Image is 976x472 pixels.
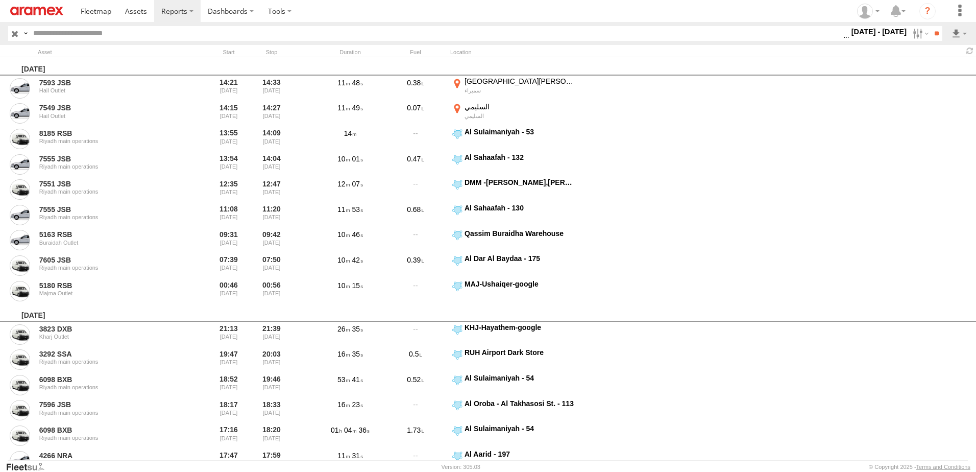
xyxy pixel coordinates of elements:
div: Fatimah Alqatari [853,4,883,19]
div: 19:46 [DATE] [252,373,291,397]
div: Majma Outlet [39,290,179,296]
a: 5180 RSB [39,281,179,290]
span: 36 [359,426,370,434]
div: Entered prior to selected date range [209,77,248,100]
div: Entered prior to selected date range [209,102,248,126]
span: 42 [352,256,363,264]
a: 7605 JSB [39,255,179,265]
a: 8185 RSB [39,129,179,138]
span: 12 [337,180,350,188]
a: 4266 NRA [39,451,179,460]
i: ? [919,3,936,19]
div: 0.07 [385,102,446,126]
a: 7555 JSB [39,205,179,214]
label: Click to View Event Location [450,77,578,100]
label: Search Query [21,26,30,41]
span: 41 [352,375,363,384]
div: [GEOGRAPHIC_DATA][PERSON_NAME] [465,77,576,86]
div: Entered prior to selected date range [209,153,248,176]
label: Export results as... [950,26,968,41]
label: Click to View Event Location [450,424,578,447]
a: 6098 BXB [39,375,179,384]
div: Al Aarid - 197 [465,450,576,459]
div: السليمي [465,102,576,111]
label: Click to View Event Location [450,229,578,252]
img: aramex-logo.svg [10,7,63,15]
div: 11:20 [DATE] [252,203,291,227]
span: 10 [337,155,350,163]
div: Riyadh main operations [39,138,179,144]
span: 16 [337,400,350,409]
span: 53 [337,375,350,384]
a: Visit our Website [6,462,53,472]
div: 12:47 [DATE] [252,178,291,201]
div: 18:33 [DATE] [252,399,291,422]
span: 11 [337,104,350,112]
div: Entered prior to selected date range [209,279,248,303]
label: Click to View Event Location [450,373,578,397]
div: Entered prior to selected date range [209,127,248,151]
div: Al Sulaimaniyah - 54 [465,424,576,433]
div: السليمي [465,112,576,120]
div: Entered prior to selected date range [209,254,248,277]
div: RUH Airport Dark Store [465,348,576,357]
div: 18:20 [DATE] [252,424,291,447]
div: Version: 305.03 [442,464,480,470]
div: © Copyright 2025 - [869,464,970,470]
label: Click to View Event Location [450,279,578,303]
span: 11 [337,205,350,214]
span: 46 [352,230,363,239]
span: 07 [352,180,363,188]
div: سميراء [465,87,576,94]
div: Entered prior to selected date range [209,229,248,252]
div: Al Sahaafah - 130 [465,203,576,213]
div: Al Sahaafah - 132 [465,153,576,162]
span: 11 [337,79,350,87]
label: Click to View Event Location [450,203,578,227]
span: 01 [352,155,363,163]
div: Entered prior to selected date range [209,373,248,397]
div: Entered prior to selected date range [209,178,248,201]
span: 26 [337,325,350,333]
label: Click to View Event Location [450,102,578,126]
div: Riyadh main operations [39,435,179,441]
a: 7593 JSB [39,78,179,87]
div: 0.47 [385,153,446,176]
a: 7551 JSB [39,179,179,188]
span: 16 [337,350,350,358]
div: 14:09 [DATE] [252,127,291,151]
label: Click to View Event Location [450,153,578,176]
a: 5163 RSB [39,230,179,239]
div: Entered prior to selected date range [209,399,248,422]
label: Click to View Event Location [450,348,578,371]
label: [DATE] - [DATE] [849,26,909,37]
span: 10 [337,230,350,239]
div: Al Oroba - Al Takhasosi St. - 113 [465,399,576,408]
div: 07:50 [DATE] [252,254,291,277]
span: 35 [352,325,363,333]
a: 7549 JSB [39,103,179,112]
label: Search Filter Options [909,26,931,41]
div: 21:39 [DATE] [252,323,291,346]
span: 49 [352,104,363,112]
div: Qassim Buraidha Warehouse [465,229,576,238]
span: 01 [331,426,342,434]
a: 6098 BXB [39,426,179,435]
a: 3823 DXB [39,324,179,334]
div: 0.39 [385,254,446,277]
div: Riyadh main operations [39,359,179,365]
a: Terms and Conditions [916,464,970,470]
span: 53 [352,205,363,214]
div: KHJ-Hayathem-google [465,323,576,332]
span: 31 [352,452,363,460]
div: 09:42 [DATE] [252,229,291,252]
div: Buraidah Outlet [39,240,179,246]
div: Riyadh main operations [39,410,179,416]
div: Kharj Outlet [39,334,179,340]
span: 48 [352,79,363,87]
span: 15 [352,281,363,290]
a: 3292 SSA [39,349,179,359]
span: 10 [337,256,350,264]
div: 14:04 [DATE] [252,153,291,176]
div: Al Sulaimaniyah - 53 [465,127,576,136]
